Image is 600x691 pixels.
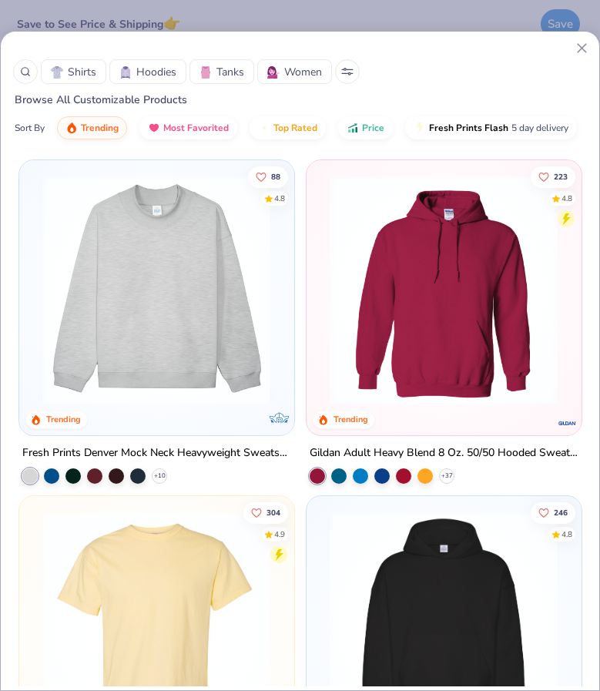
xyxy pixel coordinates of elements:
[429,122,508,134] span: Fresh Prints Flash
[267,66,280,79] img: Women
[511,119,568,137] span: 5 day delivery
[266,508,280,516] span: 304
[109,59,186,84] button: HoodiesHoodies
[257,59,332,84] button: WomenWomen
[310,444,578,463] div: Gildan Adult Heavy Blend 8 Oz. 50/50 Hooded Sweatshirt
[248,166,288,188] button: Like
[554,173,568,181] span: 223
[338,116,393,139] button: Price
[216,64,244,80] span: Tanks
[554,508,568,516] span: 246
[531,166,575,188] button: Like
[243,501,288,523] button: Like
[271,173,280,181] span: 88
[119,66,132,79] img: Hoodies
[274,193,285,205] div: 4.8
[136,64,176,80] span: Hoodies
[163,122,229,134] span: Most Favorited
[68,64,96,80] span: Shirts
[22,444,291,463] div: Fresh Prints Denver Mock Neck Heavyweight Sweatshirt
[15,121,45,135] div: Sort By
[81,122,119,134] span: Trending
[557,414,576,433] img: Gildan logo
[65,122,78,134] img: trending.gif
[1,92,187,107] span: Browse All Customizable Products
[284,64,322,80] span: Women
[51,66,63,79] img: Shirts
[531,501,575,523] button: Like
[154,471,166,481] span: + 10
[322,176,565,404] img: 01756b78-01f6-4cc6-8d8a-3c30c1a0c8ac
[250,116,326,139] button: Top Rated
[362,122,384,134] span: Price
[258,122,270,134] img: TopRated.gif
[148,122,160,134] img: most_fav.gif
[561,528,572,540] div: 4.8
[41,59,106,84] button: ShirtsShirts
[561,193,572,205] div: 4.8
[414,122,426,134] img: flash.gif
[441,471,452,481] span: + 37
[57,116,127,139] button: Trending
[199,66,212,79] img: Tanks
[189,59,254,84] button: TanksTanks
[274,528,285,540] div: 4.9
[405,116,577,139] button: Fresh Prints Flash5 day delivery
[139,116,237,139] button: Most Favorited
[278,176,521,404] img: a90f7c54-8796-4cb2-9d6e-4e9644cfe0fe
[273,122,317,134] span: Top Rated
[35,176,278,404] img: f5d85501-0dbb-4ee4-b115-c08fa3845d83
[335,59,360,84] button: Sort Popup Button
